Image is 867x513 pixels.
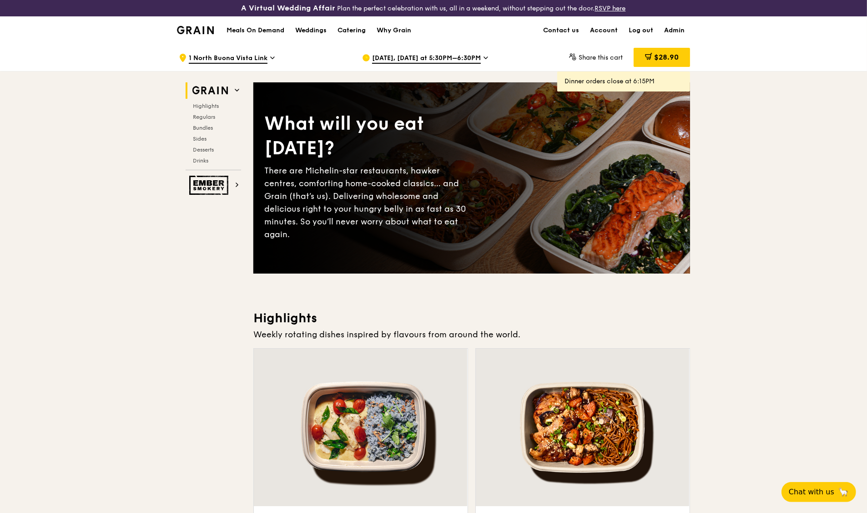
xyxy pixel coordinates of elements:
[377,17,411,44] div: Why Grain
[189,82,231,99] img: Grain web logo
[264,112,472,161] div: What will you eat [DATE]?
[623,17,659,44] a: Log out
[295,17,327,44] div: Weddings
[781,482,856,502] button: Chat with us🦙
[838,487,849,498] span: 🦙
[290,17,332,44] a: Weddings
[177,26,214,34] img: Grain
[264,164,472,241] div: There are Michelin-star restaurants, hawker centres, comforting home-cooked classics… and Grain (...
[595,5,626,12] a: RSVP here
[538,17,585,44] a: Contact us
[193,157,208,164] span: Drinks
[193,136,207,142] span: Sides
[189,54,267,64] span: 1 North Buona Vista Link
[171,4,696,13] div: Plan the perfect celebration with us, all in a weekend, without stepping out the door.
[585,17,623,44] a: Account
[193,103,219,109] span: Highlights
[332,17,371,44] a: Catering
[372,54,481,64] span: [DATE], [DATE] at 5:30PM–6:30PM
[193,125,213,131] span: Bundles
[338,17,366,44] div: Catering
[565,77,683,86] div: Dinner orders close at 6:15PM
[659,17,690,44] a: Admin
[789,487,834,498] span: Chat with us
[579,54,623,61] span: Share this cart
[371,17,417,44] a: Why Grain
[253,328,690,341] div: Weekly rotating dishes inspired by flavours from around the world.
[242,4,336,13] h3: A Virtual Wedding Affair
[189,176,231,195] img: Ember Smokery web logo
[193,114,215,120] span: Regulars
[253,310,690,326] h3: Highlights
[654,53,679,61] span: $28.90
[177,16,214,43] a: GrainGrain
[227,26,284,35] h1: Meals On Demand
[193,147,214,153] span: Desserts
